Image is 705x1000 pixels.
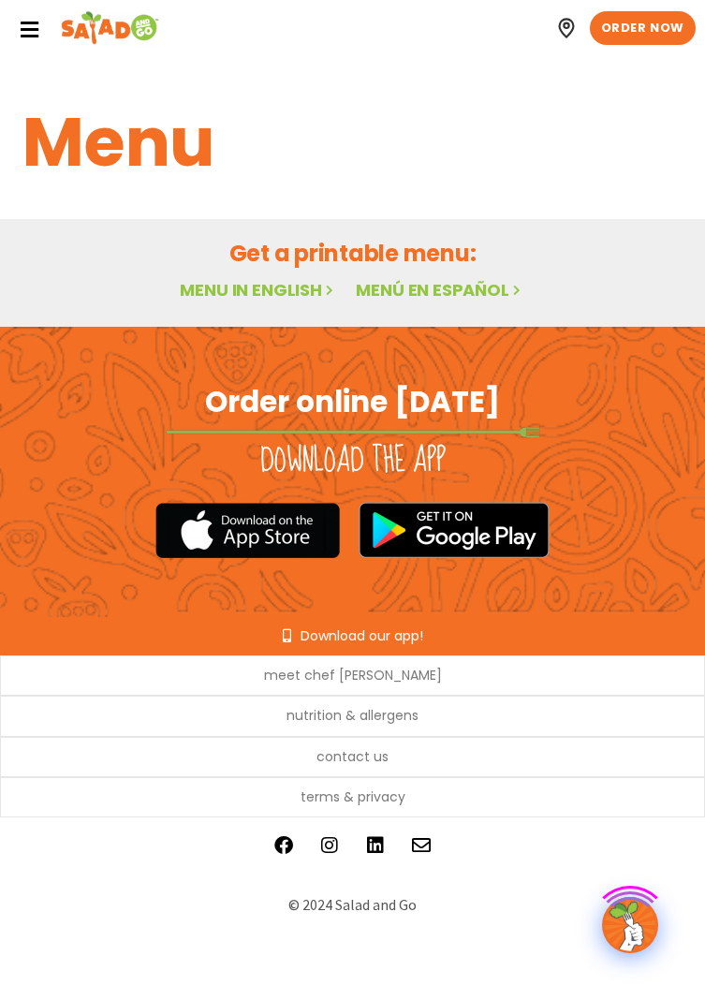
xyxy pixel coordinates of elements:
a: Menu in English [180,278,337,301]
h2: Get a printable menu: [22,237,683,270]
img: google_play [359,502,550,558]
span: Download our app! [301,629,423,642]
img: Header logo [61,9,159,47]
img: appstore [155,500,340,561]
a: ORDER NOW [590,11,696,45]
a: Menú en español [356,278,524,301]
a: nutrition & allergens [286,709,419,722]
h1: Menu [22,92,683,193]
img: fork [166,427,540,437]
a: contact us [316,750,389,763]
a: meet chef [PERSON_NAME] [264,669,442,682]
h2: Order online [DATE] [205,383,500,420]
a: terms & privacy [301,790,405,803]
a: Download our app! [283,629,423,642]
p: © 2024 Salad and Go [19,892,686,918]
span: ORDER NOW [601,20,684,37]
h2: Download the app [260,441,446,481]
